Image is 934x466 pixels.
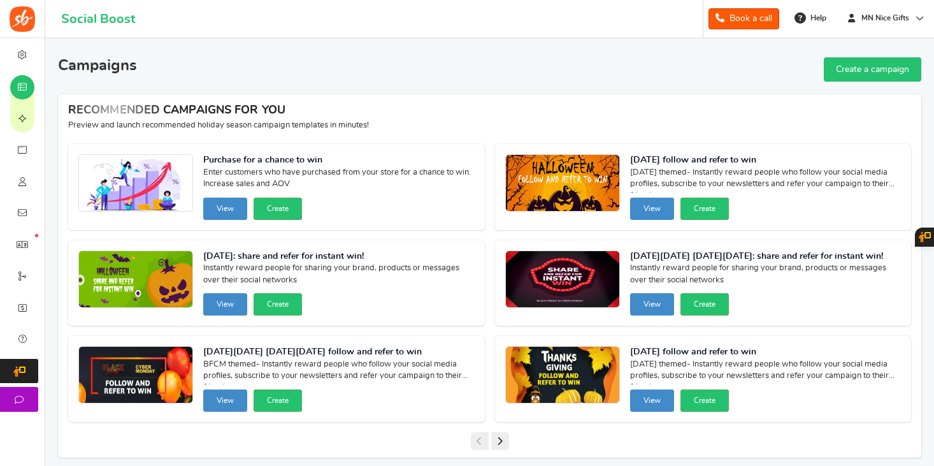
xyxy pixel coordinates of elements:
span: Enter customers who have purchased from your store for a chance to win. Increase sales and AOV [203,167,475,193]
span: Instantly reward people for sharing your brand, products or messages over their social networks [203,263,475,288]
button: View [203,198,247,220]
h2: Campaigns [58,57,137,74]
a: Create a campaign [824,57,921,82]
span: BFCM themed- Instantly reward people who follow your social media profiles, subscribe to your new... [203,359,475,384]
button: View [630,390,674,412]
button: Create [680,390,729,412]
img: Recommended Campaigns [506,347,619,404]
button: Create [254,293,302,316]
strong: [DATE] follow and refer to win [630,346,902,359]
span: Instantly reward people for sharing your brand, products or messages over their social networks [630,263,902,288]
strong: [DATE] follow and refer to win [630,154,902,167]
button: Create [680,293,729,316]
strong: Purchase for a chance to win [203,154,475,167]
strong: [DATE][DATE] [DATE][DATE]: share and refer for instant win! [630,251,902,263]
span: Help [807,13,826,24]
button: Create [254,390,302,412]
button: View [630,198,674,220]
p: Preview and launch recommended holiday season campaign templates in minutes! [68,120,911,131]
img: Social Boost [10,6,35,32]
strong: [DATE][DATE] [DATE][DATE] follow and refer to win [203,346,475,359]
button: Create [680,198,729,220]
button: View [203,293,247,316]
img: Recommended Campaigns [79,347,192,404]
button: Create [254,198,302,220]
img: Recommended Campaigns [79,251,192,309]
em: New [35,234,38,237]
img: Recommended Campaigns [506,155,619,212]
img: Recommended Campaigns [506,251,619,309]
a: Help [789,8,833,28]
img: Recommended Campaigns [79,155,192,212]
strong: [DATE]: share and refer for instant win! [203,251,475,263]
button: View [630,293,674,316]
span: MN Nice Gifts [856,13,914,24]
h1: Social Boost [61,12,135,26]
span: [DATE] themed- Instantly reward people who follow your social media profiles, subscribe to your n... [630,167,902,193]
button: View [203,390,247,412]
h4: RECOMMENDED CAMPAIGNS FOR YOU [68,105,911,117]
span: [DATE] themed- Instantly reward people who follow your social media profiles, subscribe to your n... [630,359,902,384]
a: Book a call [708,8,779,29]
